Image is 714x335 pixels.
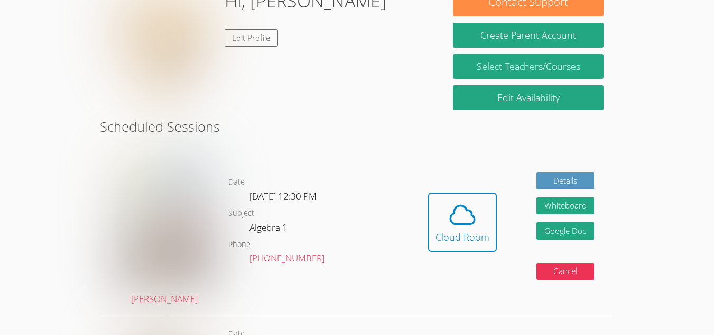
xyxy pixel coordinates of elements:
[536,222,595,240] a: Google Doc
[453,23,604,48] button: Create Parent Account
[228,238,251,251] dt: Phone
[249,252,324,264] a: [PHONE_NUMBER]
[536,197,595,215] button: Whiteboard
[453,54,604,79] a: Select Teachers/Courses
[536,172,595,189] a: Details
[249,190,317,202] span: [DATE] 12:30 PM
[428,193,497,252] button: Cloud Room
[116,153,212,287] img: sarah.png
[116,153,212,307] a: [PERSON_NAME]
[453,85,604,110] a: Edit Availability
[435,230,489,245] div: Cloud Room
[225,29,279,47] a: Edit Profile
[228,176,245,189] dt: Date
[249,220,290,238] dd: Algebra 1
[228,207,254,220] dt: Subject
[100,116,614,137] h2: Scheduled Sessions
[536,263,595,280] button: Cancel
